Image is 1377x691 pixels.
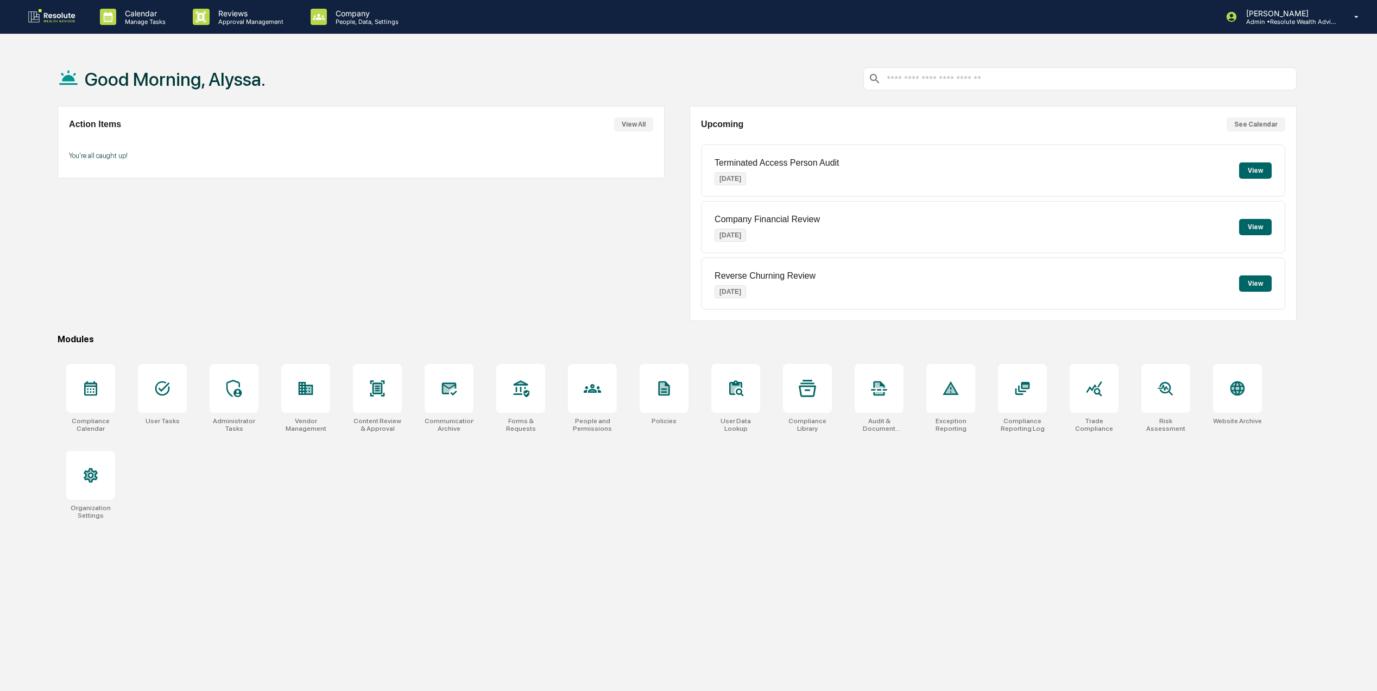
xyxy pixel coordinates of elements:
img: logo [26,8,78,26]
div: Exception Reporting [926,417,975,432]
p: Company [327,9,404,18]
p: Approval Management [210,18,289,26]
p: Company Financial Review [715,215,820,224]
div: Trade Compliance [1070,417,1119,432]
h1: Good Morning, Alyssa. [85,68,266,90]
p: [DATE] [715,285,746,298]
div: Website Archive [1213,417,1262,425]
div: User Tasks [146,417,180,425]
div: Communications Archive [425,417,473,432]
button: View [1239,162,1272,179]
p: Reverse Churning Review [715,271,816,281]
div: Vendor Management [281,417,330,432]
p: [DATE] [715,229,746,242]
button: View [1239,275,1272,292]
div: Compliance Library [783,417,832,432]
button: See Calendar [1227,117,1285,131]
button: View [1239,219,1272,235]
p: Admin • Resolute Wealth Advisor [1237,18,1338,26]
div: Organization Settings [66,504,115,519]
p: Calendar [116,9,171,18]
p: Terminated Access Person Audit [715,158,839,168]
div: Forms & Requests [496,417,545,432]
p: Manage Tasks [116,18,171,26]
div: User Data Lookup [711,417,760,432]
div: Audit & Document Logs [855,417,904,432]
iframe: Open customer support [1342,655,1372,684]
div: People and Permissions [568,417,617,432]
div: Compliance Calendar [66,417,115,432]
p: [PERSON_NAME] [1237,9,1338,18]
h2: Upcoming [701,120,743,129]
div: Policies [652,417,677,425]
h2: Action Items [69,120,121,129]
p: You're all caught up! [69,152,653,160]
div: Modules [58,334,1297,344]
p: People, Data, Settings [327,18,404,26]
div: Content Review & Approval [353,417,402,432]
div: Compliance Reporting Log [998,417,1047,432]
div: Risk Assessment [1141,417,1190,432]
p: Reviews [210,9,289,18]
button: View All [614,117,653,131]
div: Administrator Tasks [210,417,258,432]
p: [DATE] [715,172,746,185]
